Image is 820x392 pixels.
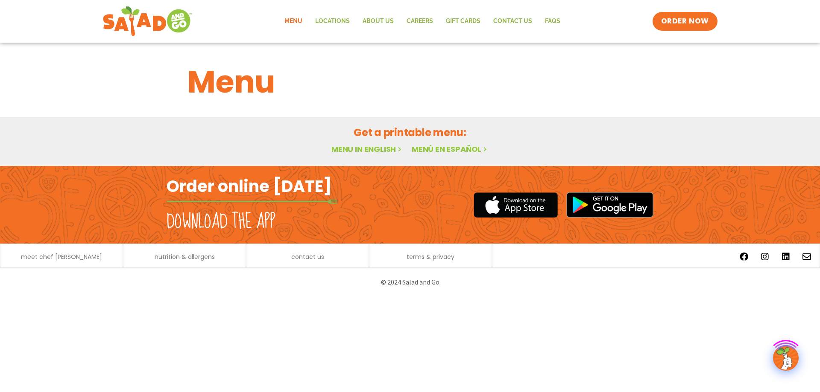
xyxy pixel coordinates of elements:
a: contact us [291,254,324,260]
a: Menu [278,12,309,31]
a: Menú en español [412,144,489,154]
a: FAQs [539,12,567,31]
img: appstore [474,191,558,219]
a: About Us [356,12,400,31]
img: fork [167,199,337,204]
a: Menu in English [331,144,403,154]
h2: Download the app [167,210,275,234]
a: terms & privacy [407,254,454,260]
h2: Order online [DATE] [167,176,332,197]
a: GIFT CARDS [439,12,487,31]
h1: Menu [187,59,633,105]
nav: Menu [278,12,567,31]
a: ORDER NOW [653,12,717,31]
img: new-SAG-logo-768×292 [102,4,193,38]
a: Contact Us [487,12,539,31]
a: Locations [309,12,356,31]
a: nutrition & allergens [155,254,215,260]
img: google_play [566,192,653,218]
p: © 2024 Salad and Go [171,276,649,288]
a: meet chef [PERSON_NAME] [21,254,102,260]
span: ORDER NOW [661,16,709,26]
h2: Get a printable menu: [187,125,633,140]
a: Careers [400,12,439,31]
